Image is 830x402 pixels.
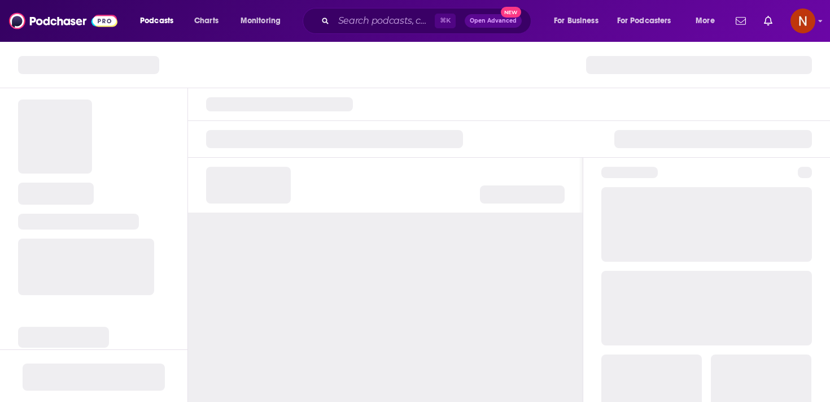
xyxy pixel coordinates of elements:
button: Show profile menu [790,8,815,33]
div: Search podcasts, credits, & more... [313,8,542,34]
span: Open Advanced [470,18,517,24]
img: Podchaser - Follow, Share and Rate Podcasts [9,10,117,32]
button: open menu [233,12,295,30]
input: Search podcasts, credits, & more... [334,12,435,30]
span: Charts [194,13,219,29]
a: Show notifications dropdown [731,11,750,31]
button: open menu [610,12,688,30]
span: Podcasts [140,13,173,29]
button: Open AdvancedNew [465,14,522,28]
button: open menu [688,12,729,30]
button: open menu [546,12,613,30]
span: For Podcasters [617,13,671,29]
a: Show notifications dropdown [759,11,777,31]
span: ⌘ K [435,14,456,28]
span: Logged in as AdelNBM [790,8,815,33]
span: Monitoring [241,13,281,29]
img: User Profile [790,8,815,33]
span: More [696,13,715,29]
button: open menu [132,12,188,30]
span: For Business [554,13,599,29]
a: Charts [187,12,225,30]
span: New [501,7,521,18]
